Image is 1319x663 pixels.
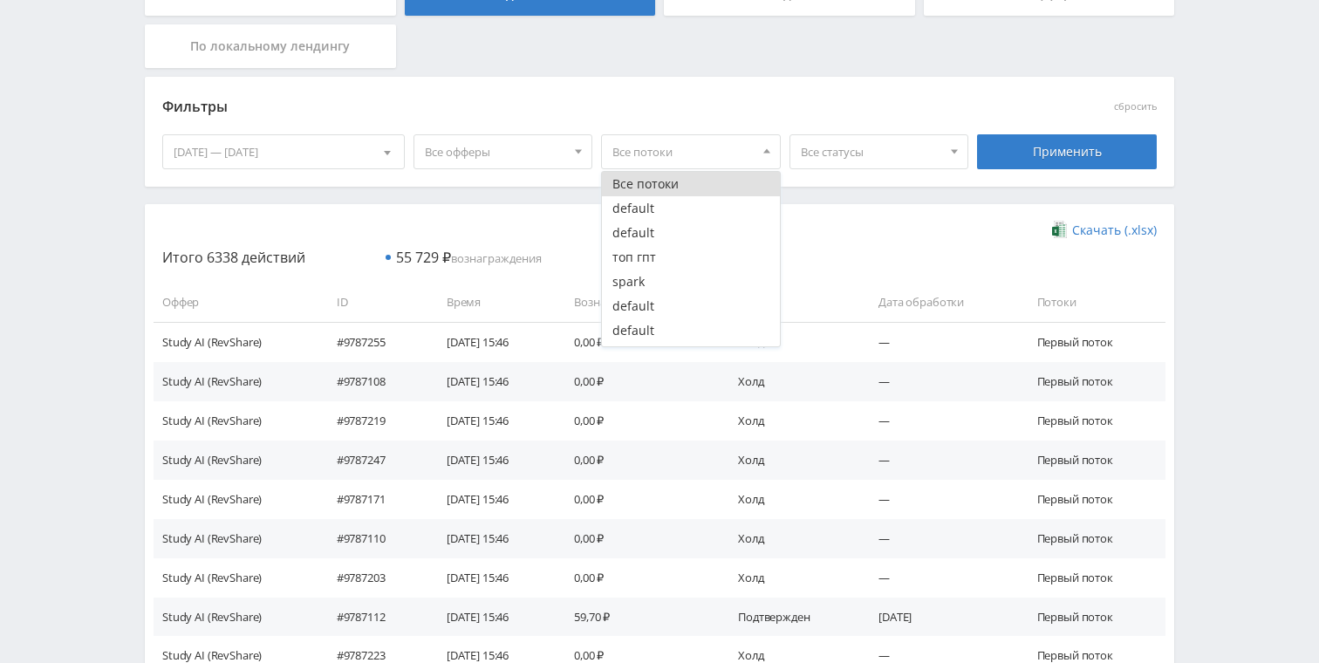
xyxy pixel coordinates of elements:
td: Потоки [1020,283,1165,322]
td: Статус [721,283,861,322]
td: #9787255 [319,322,429,361]
td: Холд [721,401,861,441]
td: Study AI (RevShare) [154,480,319,519]
td: [DATE] 15:46 [429,322,557,361]
div: Фильтры [162,94,906,120]
td: — [861,558,1019,598]
td: Study AI (RevShare) [154,322,319,361]
td: [DATE] 15:46 [429,558,557,598]
span: 55 729 ₽ [396,248,451,267]
button: default [602,196,780,221]
td: ID [319,283,429,322]
div: Применить [977,134,1157,169]
td: 59,70 ₽ [557,598,721,637]
td: #9787171 [319,480,429,519]
td: #9787108 [319,362,429,401]
td: — [861,441,1019,480]
a: Скачать (.xlsx) [1052,222,1157,239]
button: default [602,318,780,343]
td: 0,00 ₽ [557,558,721,598]
td: Study AI (RevShare) [154,441,319,480]
td: 0,00 ₽ [557,480,721,519]
td: Холд [721,519,861,558]
td: — [861,362,1019,401]
span: Все офферы [425,135,566,168]
span: Скачать (.xlsx) [1072,223,1157,237]
td: Study AI (RevShare) [154,362,319,401]
td: Study AI (RevShare) [154,519,319,558]
td: 0,00 ₽ [557,362,721,401]
td: Первый поток [1020,598,1165,637]
td: [DATE] 15:46 [429,519,557,558]
td: 0,00 ₽ [557,322,721,361]
td: Подтвержден [721,598,861,637]
td: Study AI (RevShare) [154,401,319,441]
button: spark [602,270,780,294]
td: Дата обработки [861,283,1019,322]
button: default [602,294,780,318]
button: default [602,221,780,245]
button: spark [602,343,780,367]
td: #9787247 [319,441,429,480]
td: Время [429,283,557,322]
td: #9787203 [319,558,429,598]
td: Первый поток [1020,480,1165,519]
td: [DATE] [861,598,1019,637]
td: Study AI (RevShare) [154,558,319,598]
td: Оффер [154,283,319,322]
span: вознаграждения [396,250,542,266]
div: [DATE] — [DATE] [163,135,404,168]
td: [DATE] 15:46 [429,480,557,519]
td: — [861,480,1019,519]
button: топ гпт [602,245,780,270]
td: — [861,519,1019,558]
td: [DATE] 15:46 [429,598,557,637]
img: xlsx [1052,221,1067,238]
td: Первый поток [1020,401,1165,441]
span: Итого 6338 действий [162,248,305,267]
td: #9787219 [319,401,429,441]
td: [DATE] 15:46 [429,362,557,401]
div: По локальному лендингу [145,24,396,68]
td: 0,00 ₽ [557,519,721,558]
td: Вознаграждение [557,283,721,322]
td: #9787112 [319,598,429,637]
td: Холд [721,322,861,361]
td: Холд [721,362,861,401]
td: Первый поток [1020,322,1165,361]
td: [DATE] 15:46 [429,441,557,480]
td: Первый поток [1020,441,1165,480]
td: Холд [721,480,861,519]
td: Холд [721,441,861,480]
td: #9787110 [319,519,429,558]
td: — [861,401,1019,441]
td: Первый поток [1020,558,1165,598]
span: Все статусы [801,135,942,168]
button: Все потоки [602,172,780,196]
td: Холд [721,558,861,598]
td: [DATE] 15:46 [429,401,557,441]
td: Study AI (RevShare) [154,598,319,637]
td: Первый поток [1020,362,1165,401]
button: сбросить [1114,101,1157,113]
span: Все потоки [612,135,754,168]
td: — [861,322,1019,361]
td: 0,00 ₽ [557,441,721,480]
td: 0,00 ₽ [557,401,721,441]
td: Первый поток [1020,519,1165,558]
